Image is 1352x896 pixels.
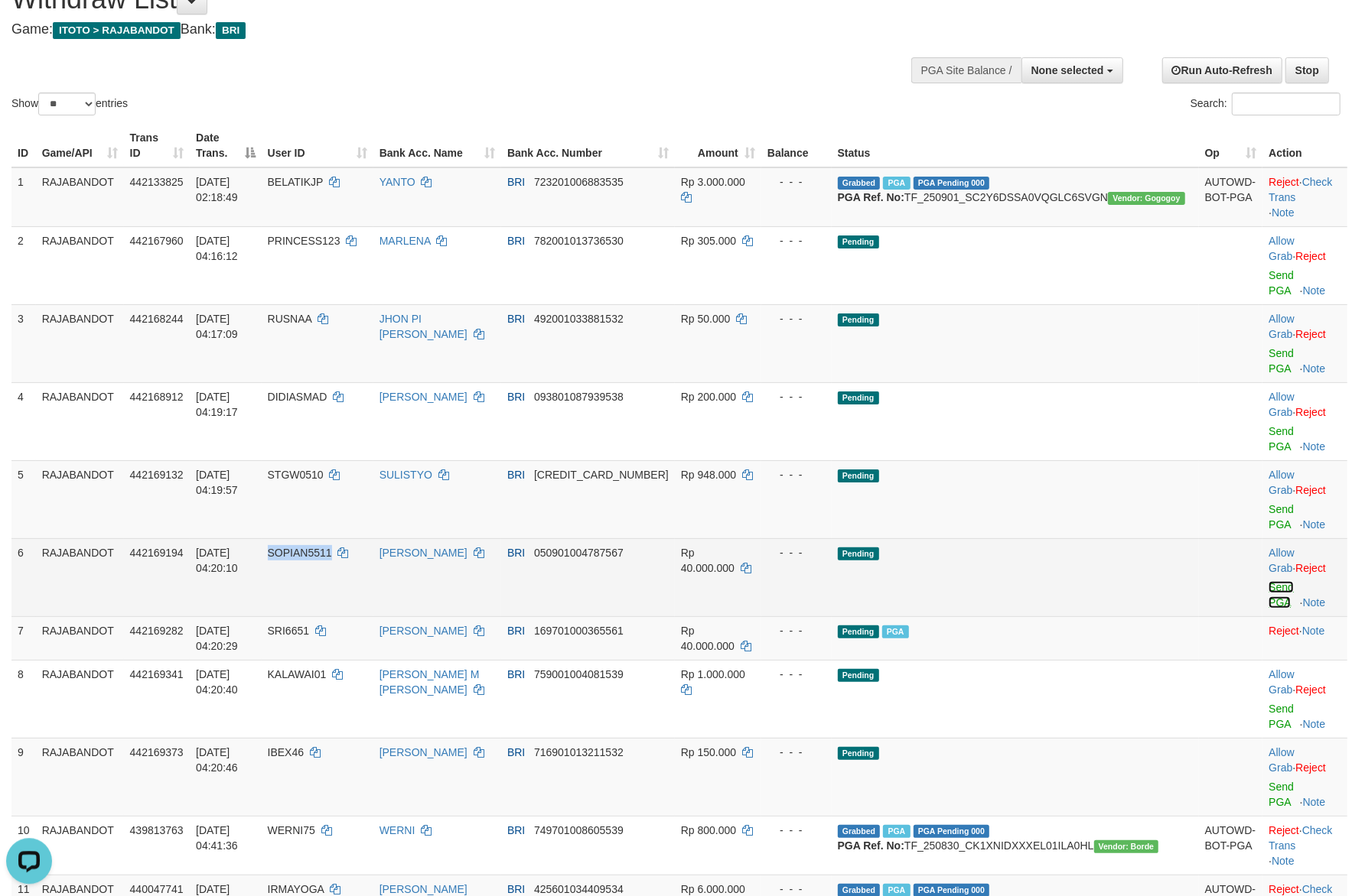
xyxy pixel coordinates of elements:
[1269,581,1294,609] a: Send PGA
[767,667,826,682] div: - - -
[1269,746,1294,774] a: Allow Grab
[1199,816,1263,875] td: AUTOWD-BOT-PGA
[1269,391,1295,418] span: ·
[767,233,826,248] div: - - -
[838,669,879,682] span: Pending
[36,124,124,167] th: Game/API: activate to sort column ascending
[1303,362,1326,375] a: Note
[761,124,832,167] th: Balance
[1269,547,1295,574] span: ·
[767,623,826,638] div: - - -
[268,746,304,758] span: IBEX46
[1262,167,1347,227] td: · ·
[130,547,184,559] span: 442169194
[373,124,501,167] th: Bank Acc. Name: activate to sort column ascending
[534,547,624,559] span: Copy 050901004787567 to clipboard
[1269,235,1295,262] span: ·
[130,391,184,403] span: 442168912
[130,176,184,188] span: 442133825
[681,176,745,188] span: Rp 3.000.000
[1269,824,1332,852] a: Check Trans
[36,660,124,738] td: RAJABANDOT
[1269,824,1299,836] a: Reject
[53,22,181,39] span: ITOTO > RAJABANDOT
[268,176,324,188] span: BELATIKJP
[534,746,624,758] span: Copy 716901013211532 to clipboard
[501,124,675,167] th: Bank Acc. Number: activate to sort column ascending
[6,6,52,52] button: Open LiveChat chat widget
[767,311,826,326] div: - - -
[1303,718,1326,730] a: Note
[838,825,881,838] span: Grabbed
[11,22,886,37] h4: Game: Bank:
[1302,625,1325,637] a: Note
[1269,469,1294,496] a: Allow Grab
[196,391,238,418] span: [DATE] 04:19:17
[11,460,36,538] td: 5
[882,625,909,638] span: PGA
[1269,313,1294,340] a: Allow Grab
[130,625,184,637] span: 442169282
[36,226,124,304] td: RAJABANDOT
[1031,64,1104,76] span: None selected
[838,747,879,760] span: Pending
[1262,124,1347,167] th: Action
[36,167,124,227] td: RAJABANDOT
[832,816,1199,875] td: TF_250830_CK1XNIDXXXEL01ILA0HL
[196,746,238,774] span: [DATE] 04:20:46
[36,460,124,538] td: RAJABANDOT
[1262,460,1347,538] td: ·
[36,616,124,660] td: RAJABANDOT
[1269,668,1294,696] a: Allow Grab
[1269,746,1295,774] span: ·
[681,313,731,325] span: Rp 50.000
[11,538,36,616] td: 6
[1108,192,1185,205] span: Vendor URL: https://secure2.1velocity.biz
[681,547,735,574] span: Rp 40.000.000
[196,313,238,340] span: [DATE] 04:17:09
[1303,596,1326,609] a: Note
[534,391,624,403] span: Copy 093801087939538 to clipboard
[380,547,467,559] a: [PERSON_NAME]
[11,738,36,816] td: 9
[832,167,1199,227] td: TF_250901_SC2Y6DSSA0VQGLC6SVGN
[268,625,309,637] span: SRI6651
[1269,469,1295,496] span: ·
[1269,235,1294,262] a: Allow Grab
[196,824,238,852] span: [DATE] 04:41:36
[507,235,525,247] span: BRI
[911,57,1021,83] div: PGA Site Balance /
[36,382,124,460] td: RAJABANDOT
[196,625,238,652] span: [DATE] 04:20:29
[838,625,879,638] span: Pending
[1295,250,1326,262] a: Reject
[130,668,184,680] span: 442169341
[914,177,990,190] span: PGA Pending
[838,839,904,852] b: PGA Ref. No:
[380,176,415,188] a: YANTO
[130,469,184,481] span: 442169132
[268,391,327,403] span: DIDIASMAD
[1272,855,1295,867] a: Note
[534,668,624,680] span: Copy 759001004081539 to clipboard
[1269,703,1294,730] a: Send PGA
[380,391,467,403] a: [PERSON_NAME]
[11,304,36,382] td: 3
[196,668,238,696] span: [DATE] 04:20:40
[11,382,36,460] td: 4
[534,883,624,895] span: Copy 425601034409534 to clipboard
[196,176,238,203] span: [DATE] 02:18:49
[681,235,736,247] span: Rp 305.000
[838,191,904,203] b: PGA Ref. No:
[1262,616,1347,660] td: ·
[268,547,332,559] span: SOPIAN5511
[196,235,238,262] span: [DATE] 04:16:12
[36,816,124,875] td: RAJABANDOT
[11,124,36,167] th: ID
[1269,176,1299,188] a: Reject
[681,469,736,481] span: Rp 948.000
[1269,269,1294,297] a: Send PGA
[1262,382,1347,460] td: ·
[534,625,624,637] span: Copy 169701000365561 to clipboard
[1262,226,1347,304] td: ·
